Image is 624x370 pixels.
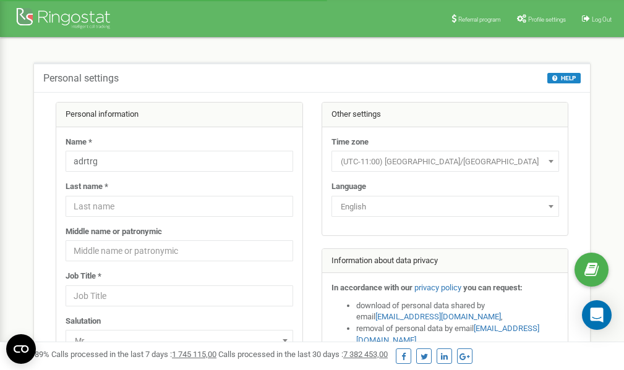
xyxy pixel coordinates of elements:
[66,285,293,306] input: Job Title
[172,350,216,359] u: 1 745 115,00
[356,300,559,323] li: download of personal data shared by email ,
[66,151,293,172] input: Name
[582,300,612,330] div: Open Intercom Messenger
[51,350,216,359] span: Calls processed in the last 7 days :
[414,283,461,292] a: privacy policy
[66,316,101,327] label: Salutation
[70,332,289,350] span: Mr.
[592,16,612,23] span: Log Out
[356,323,559,346] li: removal of personal data by email ,
[458,16,501,23] span: Referral program
[343,350,388,359] u: 7 382 453,00
[375,312,501,321] a: [EMAIL_ADDRESS][DOMAIN_NAME]
[66,196,293,217] input: Last name
[43,73,119,84] h5: Personal settings
[331,196,559,217] span: English
[547,73,581,83] button: HELP
[331,151,559,172] span: (UTC-11:00) Pacific/Midway
[66,240,293,261] input: Middle name or patronymic
[336,198,555,216] span: English
[463,283,523,292] strong: you can request:
[6,334,36,364] button: Open CMP widget
[331,181,366,193] label: Language
[66,330,293,351] span: Mr.
[528,16,566,23] span: Profile settings
[56,103,302,127] div: Personal information
[218,350,388,359] span: Calls processed in the last 30 days :
[66,226,162,238] label: Middle name or patronymic
[66,181,108,193] label: Last name *
[331,283,412,292] strong: In accordance with our
[322,249,568,274] div: Information about data privacy
[322,103,568,127] div: Other settings
[66,137,92,148] label: Name *
[336,153,555,170] span: (UTC-11:00) Pacific/Midway
[331,137,369,148] label: Time zone
[66,271,101,282] label: Job Title *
